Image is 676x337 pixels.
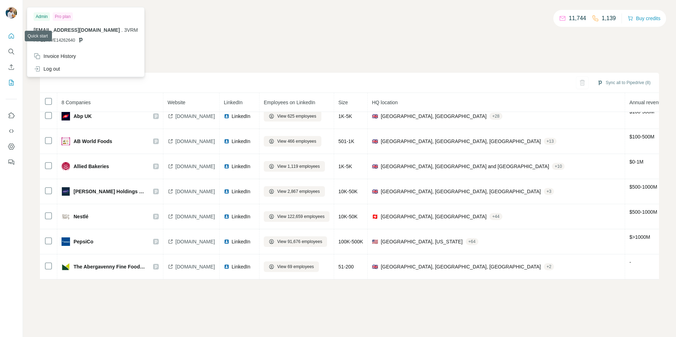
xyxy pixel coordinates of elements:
[372,138,378,145] span: 🇬🇧
[277,213,325,220] span: View 122,659 employees
[224,138,229,144] img: LinkedIn logo
[338,100,348,105] span: Size
[381,163,549,170] span: [GEOGRAPHIC_DATA], [GEOGRAPHIC_DATA] and [GEOGRAPHIC_DATA]
[277,138,316,144] span: View 466 employees
[6,109,17,122] button: Use Surfe on LinkedIn
[277,264,314,270] span: View 69 employees
[338,189,357,194] span: 10K-50K
[124,27,138,33] span: 3VRM
[224,189,229,194] img: LinkedIn logo
[381,138,541,145] span: [GEOGRAPHIC_DATA], [GEOGRAPHIC_DATA], [GEOGRAPHIC_DATA]
[224,113,229,119] img: LinkedIn logo
[264,161,325,172] button: View 1,119 employees
[629,184,657,190] span: $ 500-1000M
[168,100,185,105] span: Website
[264,261,319,272] button: View 69 employees
[224,164,229,169] img: LinkedIn logo
[6,61,17,73] button: Enrich CSV
[338,264,354,270] span: 51-200
[489,213,502,220] div: + 44
[264,111,321,122] button: View 625 employees
[6,76,17,89] button: My lists
[34,65,60,72] div: Log out
[74,163,109,170] span: Allied Bakeries
[372,113,378,120] span: 🇬🇧
[74,238,93,245] span: PepsiCo
[74,113,92,120] span: Abp UK
[62,100,91,105] span: 8 Companies
[629,100,664,105] span: Annual revenue
[232,138,250,145] span: LinkedIn
[232,188,250,195] span: LinkedIn
[629,259,631,265] span: -
[232,263,250,270] span: LinkedIn
[628,13,660,23] button: Buy credits
[224,100,243,105] span: LinkedIn
[372,213,378,220] span: 🇨🇭
[62,187,70,196] img: company-logo
[232,113,250,120] span: LinkedIn
[74,213,88,220] span: Nestlé
[224,214,229,219] img: LinkedIn logo
[6,125,17,137] button: Use Surfe API
[62,137,70,146] img: company-logo
[381,238,463,245] span: [GEOGRAPHIC_DATA], [US_STATE]
[489,113,502,119] div: + 28
[381,213,486,220] span: [GEOGRAPHIC_DATA], [GEOGRAPHIC_DATA]
[6,45,17,58] button: Search
[62,237,70,246] img: company-logo
[6,156,17,168] button: Feedback
[381,263,541,270] span: [GEOGRAPHIC_DATA], [GEOGRAPHIC_DATA], [GEOGRAPHIC_DATA]
[175,113,215,120] span: [DOMAIN_NAME]
[224,239,229,244] img: LinkedIn logo
[232,163,250,170] span: LinkedIn
[62,112,70,120] img: company-logo
[74,138,112,145] span: AB World Foods
[62,162,70,171] img: company-logo
[277,238,322,245] span: View 91,676 employees
[53,12,73,21] div: Pro plan
[372,238,378,245] span: 🇺🇸
[372,188,378,195] span: 🇬🇧
[175,163,215,170] span: [DOMAIN_NAME]
[264,100,315,105] span: Employees on LinkedIn
[381,113,486,120] span: [GEOGRAPHIC_DATA], [GEOGRAPHIC_DATA]
[466,238,478,245] div: + 64
[277,188,320,195] span: View 2,867 employees
[338,239,363,244] span: 100K-500K
[264,236,327,247] button: View 91,676 employees
[338,164,352,169] span: 1K-5K
[121,27,123,33] span: .
[338,138,354,144] span: 501-1K
[232,213,250,220] span: LinkedIn
[232,238,250,245] span: LinkedIn
[62,262,70,271] img: company-logo
[629,159,643,165] span: $ 0-1M
[34,53,76,60] div: Invoice History
[6,140,17,153] button: Dashboard
[74,263,146,270] span: The Abergavenny Fine Foods Company
[338,214,357,219] span: 10K-50K
[629,209,657,215] span: $ 500-1000M
[74,188,146,195] span: [PERSON_NAME] Holdings Limited
[34,37,75,43] span: PIPEDRIVE14262640
[6,30,17,42] button: Quick start
[629,134,654,140] span: $ 100-500M
[175,213,215,220] span: [DOMAIN_NAME]
[544,264,554,270] div: + 2
[544,188,554,195] div: + 3
[34,12,50,21] div: Admin
[372,100,398,105] span: HQ location
[552,163,565,170] div: + 10
[602,14,616,23] p: 1,139
[175,138,215,145] span: [DOMAIN_NAME]
[372,263,378,270] span: 🇬🇧
[592,77,655,88] button: Sync all to Pipedrive (8)
[6,7,17,18] img: Avatar
[264,211,330,222] button: View 122,659 employees
[264,186,325,197] button: View 2,867 employees
[381,188,541,195] span: [GEOGRAPHIC_DATA], [GEOGRAPHIC_DATA], [GEOGRAPHIC_DATA]
[277,113,316,119] span: View 625 employees
[34,27,120,33] span: [EMAIL_ADDRESS][DOMAIN_NAME]
[264,136,321,147] button: View 466 employees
